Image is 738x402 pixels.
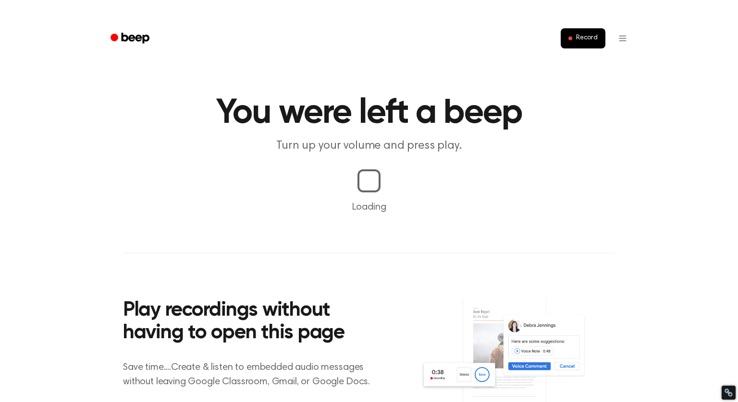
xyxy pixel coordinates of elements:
h2: Play recordings without having to open this page [123,299,382,345]
h1: You were left a beep [123,96,615,130]
span: Record [576,34,598,43]
button: Open menu [611,27,634,50]
p: Loading [12,200,726,214]
a: Beep [104,29,158,48]
p: Turn up your volume and press play. [184,138,553,154]
button: Record [561,28,605,48]
div: Restore Info Box &#10;&#10;NoFollow Info:&#10; META-Robots NoFollow: &#09;false&#10; META-Robots ... [724,388,733,397]
p: Save time....Create & listen to embedded audio messages without leaving Google Classroom, Gmail, ... [123,360,382,389]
